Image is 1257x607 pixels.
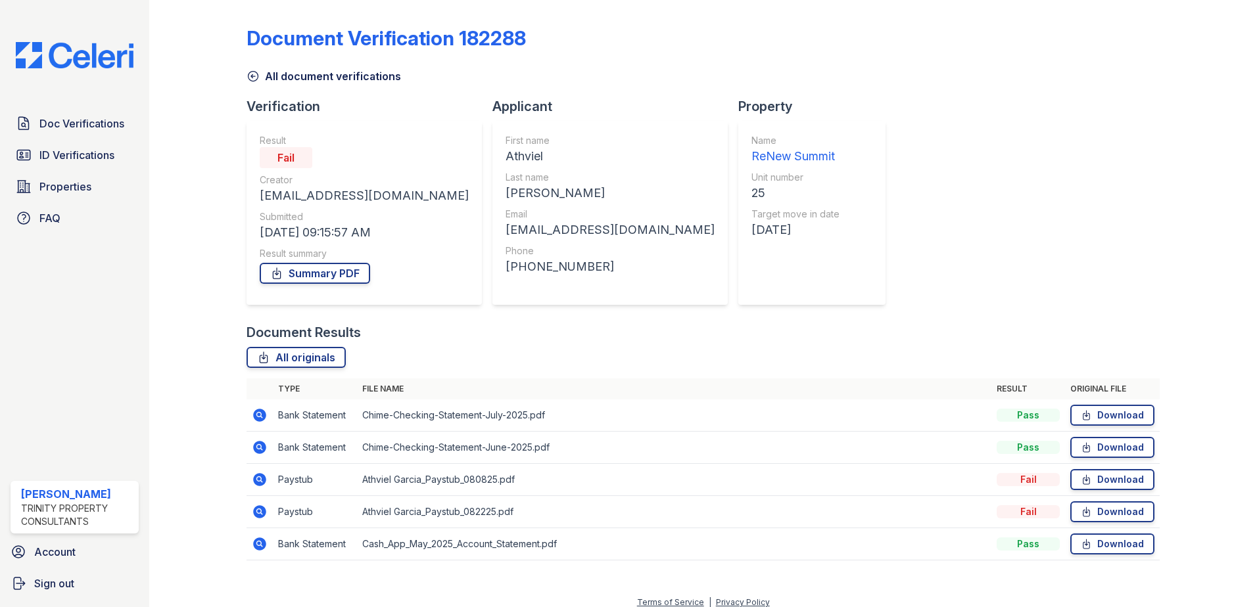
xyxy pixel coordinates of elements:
span: Doc Verifications [39,116,124,131]
div: Applicant [492,97,738,116]
div: [DATE] [751,221,840,239]
div: ReNew Summit [751,147,840,166]
div: [DATE] 09:15:57 AM [260,223,469,242]
td: Bank Statement [273,432,357,464]
a: Summary PDF [260,263,370,284]
div: [PHONE_NUMBER] [506,258,715,276]
td: Chime-Checking-Statement-June-2025.pdf [357,432,991,464]
div: Target move in date [751,208,840,221]
td: Bank Statement [273,528,357,560]
div: Name [751,134,840,147]
a: Sign out [5,570,144,596]
a: Properties [11,173,139,200]
td: Paystub [273,496,357,528]
a: ID Verifications [11,142,139,168]
span: Account [34,544,76,560]
div: Athviel [506,147,715,166]
a: All document verifications [247,68,401,84]
a: Download [1070,405,1154,426]
div: Property [738,97,896,116]
div: 25 [751,184,840,202]
a: Download [1070,437,1154,458]
span: FAQ [39,210,60,226]
div: [EMAIL_ADDRESS][DOMAIN_NAME] [260,187,469,205]
span: Properties [39,179,91,194]
a: Name ReNew Summit [751,134,840,166]
td: Athviel Garcia_Paystub_080825.pdf [357,464,991,496]
th: Result [991,378,1065,399]
div: Submitted [260,210,469,223]
div: First name [506,134,715,147]
iframe: chat widget [1202,554,1244,594]
div: Pass [997,441,1060,454]
a: Doc Verifications [11,110,139,137]
a: Download [1070,469,1154,490]
span: Sign out [34,575,74,591]
div: Document Results [247,323,361,342]
td: Athviel Garcia_Paystub_082225.pdf [357,496,991,528]
span: ID Verifications [39,147,114,163]
a: All originals [247,347,346,368]
a: Download [1070,533,1154,554]
div: [PERSON_NAME] [506,184,715,202]
img: CE_Logo_Blue-a8612792a0a2168367f1c8372b55b34899dd931a85d93a1a3d3e32e68fde9ad4.png [5,42,144,68]
div: Result [260,134,469,147]
div: Result summary [260,247,469,260]
div: Email [506,208,715,221]
td: Bank Statement [273,399,357,432]
div: Document Verification 182288 [247,26,526,50]
div: Last name [506,171,715,184]
div: | [709,597,711,607]
a: Privacy Policy [716,597,770,607]
a: Terms of Service [637,597,704,607]
td: Cash_App_May_2025_Account_Statement.pdf [357,528,991,560]
a: Account [5,539,144,565]
a: Download [1070,501,1154,522]
div: Fail [997,505,1060,518]
div: [PERSON_NAME] [21,486,133,502]
div: Verification [247,97,492,116]
div: Unit number [751,171,840,184]
th: Original file [1065,378,1160,399]
div: Phone [506,244,715,258]
td: Chime-Checking-Statement-July-2025.pdf [357,399,991,432]
div: [EMAIL_ADDRESS][DOMAIN_NAME] [506,221,715,239]
th: Type [273,378,357,399]
div: Pass [997,409,1060,422]
a: FAQ [11,205,139,231]
td: Paystub [273,464,357,496]
th: File name [357,378,991,399]
div: Fail [997,473,1060,486]
div: Creator [260,173,469,187]
div: Trinity Property Consultants [21,502,133,528]
div: Fail [260,147,312,168]
div: Pass [997,537,1060,551]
